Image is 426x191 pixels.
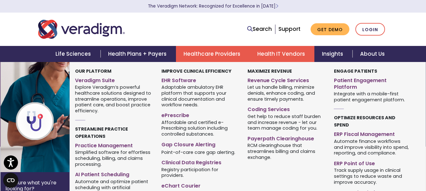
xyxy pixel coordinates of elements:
[247,25,272,33] a: Search
[314,46,353,62] a: Insights
[161,149,235,155] span: Point-of-care care gap alerting.
[75,149,152,167] span: Simplified software for effortless scheduling, billing, and claims processing.
[48,46,100,62] a: Life Sciences
[161,119,238,137] span: Affordable and certified e-Prescribing solution including controlled substances.
[334,115,395,128] strong: Optimize Resources and Spend
[334,158,411,167] a: ERP Point of Use
[0,62,102,172] img: Healthcare Provider
[248,113,324,131] span: Get help to reduce staff burden and increase revenue - let our team manage coding for you.
[250,46,314,62] a: Health IT Vendors
[334,75,411,91] a: Patient Engagement Platform
[161,75,238,84] a: EHR Software
[75,140,152,149] a: Practice Management
[355,23,385,36] a: Login
[248,133,324,142] a: Payerpath Clearinghouse
[248,104,324,113] a: Coding Services
[334,167,411,185] span: Track supply usage in clinical settings to reduce waste and improve accuracy.
[161,139,238,148] a: Gap Closure Alerting
[148,3,278,9] a: The Veradigm Network: Recognized for Excellence in [DATE]Learn More
[334,90,411,103] span: Integrate with a mobile-first patient engagement platform.
[75,169,152,178] a: AI Patient Scheduling
[334,138,411,156] span: Automate finance workflows and improve visibility into spend, reporting, and compliance.
[75,75,152,84] a: Veradigm Suite
[248,68,292,74] strong: Maximize Revenue
[248,75,324,84] a: Revenue Cycle Services
[278,25,301,33] a: Support
[248,84,324,102] span: Let us handle billing, minimize denials, enhance coding, and ensure timely payments.
[161,84,238,108] span: Adaptable ambulatory EHR platform that supports your clinical documentation and workflow needs.
[3,173,18,188] button: Open CMP widget
[311,23,349,36] a: Get Demo
[334,68,377,74] strong: Engage Patients
[161,110,238,119] a: ePrescribe
[75,126,128,139] strong: Streamline Practice Operations
[161,166,238,178] span: Registry participation for providers.
[353,46,392,62] a: About Us
[176,46,250,62] a: Healthcare Providers
[75,68,111,74] strong: Our Platform
[276,3,278,9] span: Learn More
[75,84,152,114] span: Explore Veradigm’s powerful healthcare solutions designed to streamline operations, improve patie...
[161,157,238,166] a: Clinical Data Registries
[38,19,125,40] img: Veradigm logo
[334,129,411,138] a: ERP Fiscal Management
[101,46,176,62] a: Health Plans + Payers
[161,68,231,74] strong: Improve Clinical Efficiency
[248,142,324,160] span: RCM clearinghouse that streamlines billing and claims exchange.
[161,180,238,189] a: eChart Courier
